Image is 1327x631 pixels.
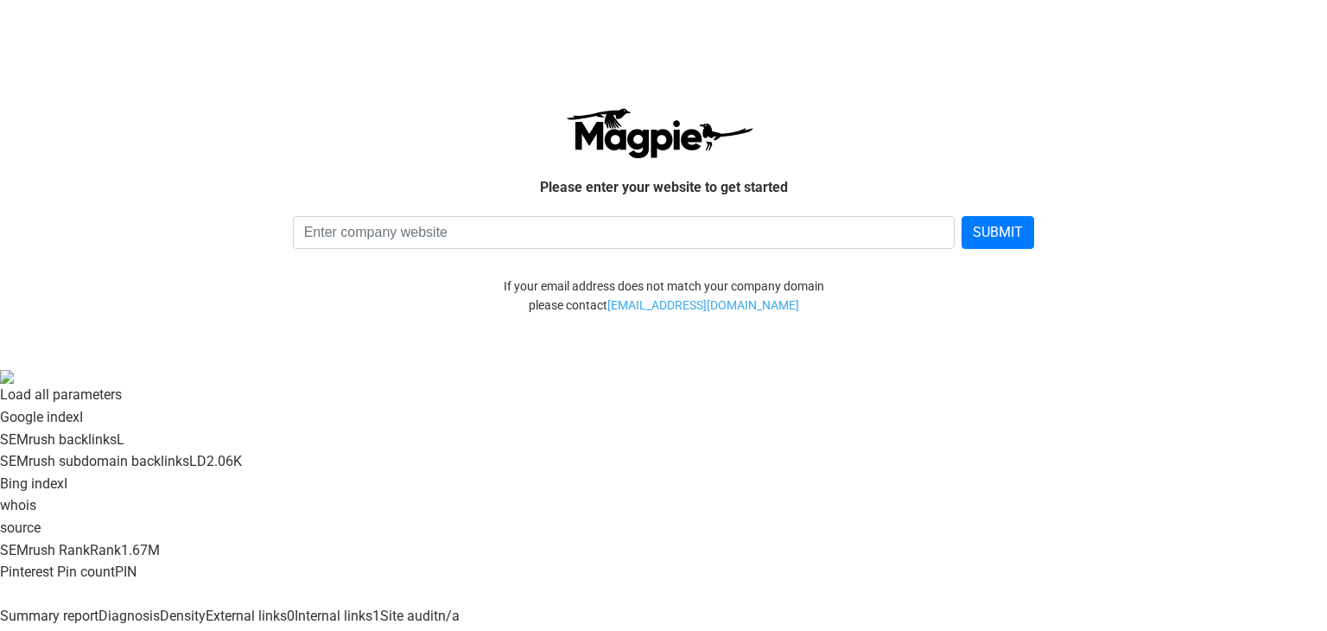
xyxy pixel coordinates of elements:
button: SUBMIT [962,216,1034,249]
span: Rank [90,542,121,558]
a: 1.67M [121,542,160,558]
span: LD [189,453,206,469]
span: n/a [438,608,460,624]
span: Internal links [295,608,372,624]
span: I [79,409,83,425]
span: PIN [115,564,137,580]
a: 2.06K [206,453,242,469]
div: If your email address does not match your company domain [167,277,1160,296]
span: Density [160,608,206,624]
a: Site auditn/a [380,608,460,624]
span: External links [206,608,287,624]
span: L [117,431,124,448]
input: Enter company website [293,216,956,249]
img: logo-ab69f6fb50320c5b225c76a69d11143b.png [562,107,756,159]
a: [EMAIL_ADDRESS][DOMAIN_NAME] [607,296,799,315]
p: Please enter your website to get started [180,176,1147,199]
span: Site audit [380,608,438,624]
span: I [64,475,67,492]
span: Diagnosis [98,608,160,624]
span: 0 [287,608,295,624]
div: please contact [167,296,1160,315]
span: 1 [372,608,380,624]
